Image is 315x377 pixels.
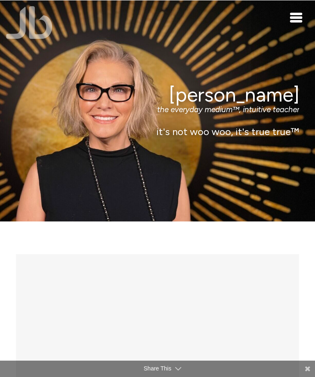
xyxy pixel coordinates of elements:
[16,126,299,138] p: it's not woo woo, it's true true™
[6,6,52,39] img: Jamie Butler. The Everyday Medium
[16,105,299,115] p: the everyday medium™, intuitive teacher
[16,84,299,105] h1: [PERSON_NAME]
[290,12,303,22] button: Toggle navigation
